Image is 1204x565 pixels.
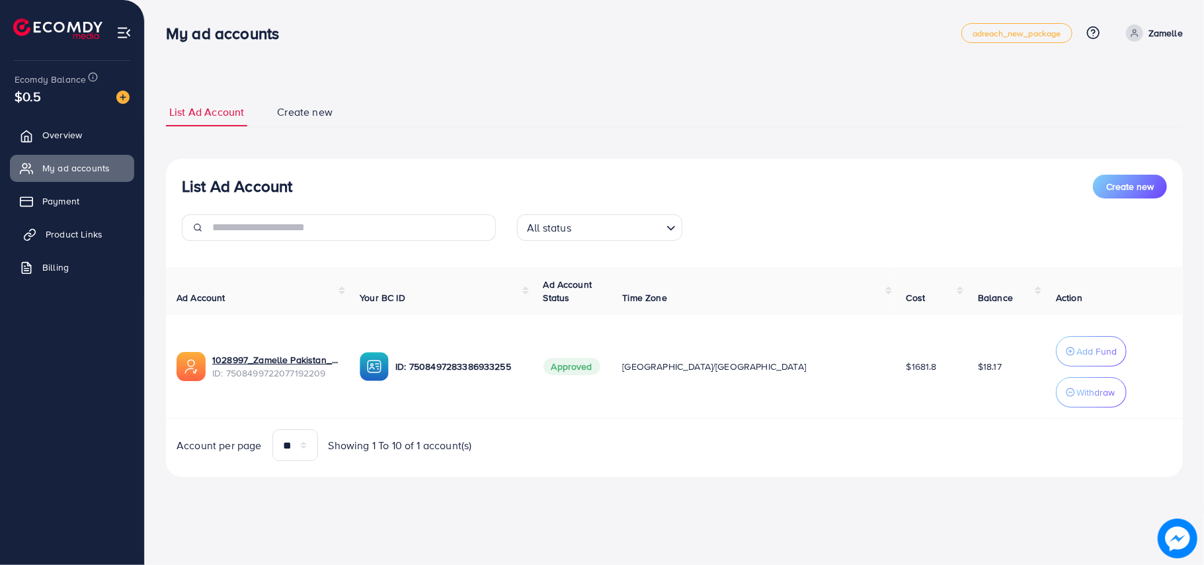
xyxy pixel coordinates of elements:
[1106,180,1154,193] span: Create new
[575,216,661,238] input: Search for option
[329,438,472,453] span: Showing 1 To 10 of 1 account(s)
[42,195,79,208] span: Payment
[166,24,290,43] h3: My ad accounts
[524,218,574,238] span: All status
[1076,384,1115,400] p: Withdraw
[1076,343,1117,359] p: Add Fund
[517,214,682,241] div: Search for option
[177,352,206,381] img: ic-ads-acc.e4c84228.svg
[360,291,405,304] span: Your BC ID
[116,25,132,40] img: menu
[177,438,262,453] span: Account per page
[116,91,130,104] img: image
[15,87,42,106] span: $0.5
[1093,175,1167,198] button: Create new
[15,73,86,86] span: Ecomdy Balance
[10,122,134,148] a: Overview
[543,278,592,304] span: Ad Account Status
[182,177,292,196] h3: List Ad Account
[961,23,1072,43] a: adreach_new_package
[1056,291,1082,304] span: Action
[10,221,134,247] a: Product Links
[10,155,134,181] a: My ad accounts
[623,360,807,373] span: [GEOGRAPHIC_DATA]/[GEOGRAPHIC_DATA]
[277,105,333,120] span: Create new
[360,352,389,381] img: ic-ba-acc.ded83a64.svg
[46,228,102,241] span: Product Links
[42,261,69,274] span: Billing
[978,291,1013,304] span: Balance
[42,128,82,142] span: Overview
[1148,25,1183,41] p: Zamelle
[212,353,339,367] a: 1028997_Zamelle Pakistan_1748208831279
[543,358,600,375] span: Approved
[906,291,926,304] span: Cost
[177,291,225,304] span: Ad Account
[1056,377,1127,408] button: Withdraw
[13,19,102,39] img: logo
[169,105,244,120] span: List Ad Account
[1056,336,1127,367] button: Add Fund
[212,353,339,380] div: <span class='underline'>1028997_Zamelle Pakistan_1748208831279</span></br>7508499722077192209
[10,188,134,214] a: Payment
[973,29,1061,38] span: adreach_new_package
[906,360,937,373] span: $1681.8
[1158,519,1197,558] img: image
[1121,24,1183,42] a: Zamelle
[978,360,1002,373] span: $18.17
[395,359,522,374] p: ID: 7508497283386933255
[212,367,339,380] span: ID: 7508499722077192209
[623,291,667,304] span: Time Zone
[42,161,110,175] span: My ad accounts
[10,254,134,281] a: Billing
